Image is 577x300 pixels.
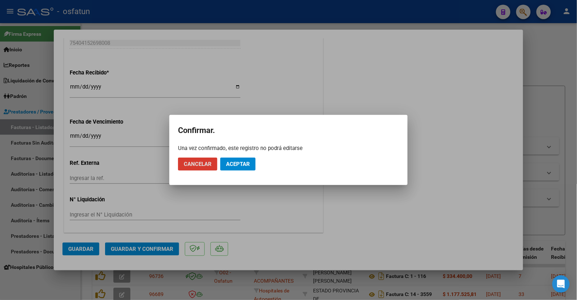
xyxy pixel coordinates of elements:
[184,161,212,167] span: Cancelar
[226,161,250,167] span: Aceptar
[220,158,256,171] button: Aceptar
[552,275,570,293] div: Open Intercom Messenger
[178,124,399,137] h2: Confirmar.
[178,158,217,171] button: Cancelar
[178,145,399,152] div: Una vez confirmado, este registro no podrá editarse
